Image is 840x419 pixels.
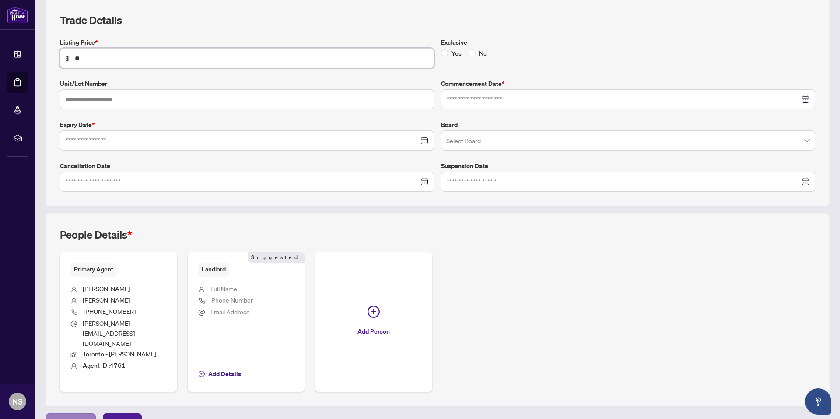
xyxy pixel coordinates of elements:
span: plus-circle [367,306,380,318]
button: Add Details [198,366,241,381]
span: Yes [448,48,465,58]
span: Toronto - [PERSON_NAME] [83,350,156,358]
span: [PERSON_NAME] [83,285,130,292]
span: 4761 [83,361,126,369]
span: Full Name [210,285,237,292]
span: plus-circle [199,371,205,377]
h2: People Details [60,228,132,242]
label: Commencement Date [441,79,815,88]
span: Phone Number [211,296,253,304]
span: [PHONE_NUMBER] [84,307,136,315]
label: Expiry Date [60,120,434,130]
b: Agent ID : [83,362,110,370]
span: Primary Agent [70,263,117,276]
span: NS [12,395,23,408]
button: Open asap [805,388,831,415]
span: Email Address [210,308,249,316]
span: Landlord [198,263,229,276]
span: [PERSON_NAME] [83,296,130,304]
label: Board [441,120,815,130]
label: Listing Price [60,38,434,47]
img: logo [7,7,28,23]
span: [PERSON_NAME][EMAIL_ADDRESS][DOMAIN_NAME] [83,319,135,348]
span: Add Person [357,324,390,338]
span: Suggested [248,252,304,263]
button: Add Person [315,252,432,392]
h2: Trade Details [60,13,815,27]
span: Add Details [208,367,241,381]
label: Cancellation Date [60,161,434,171]
label: Exclusive [441,38,815,47]
span: $ [66,53,70,63]
label: Unit/Lot Number [60,79,434,88]
label: Suspension Date [441,161,815,171]
span: No [476,48,490,58]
